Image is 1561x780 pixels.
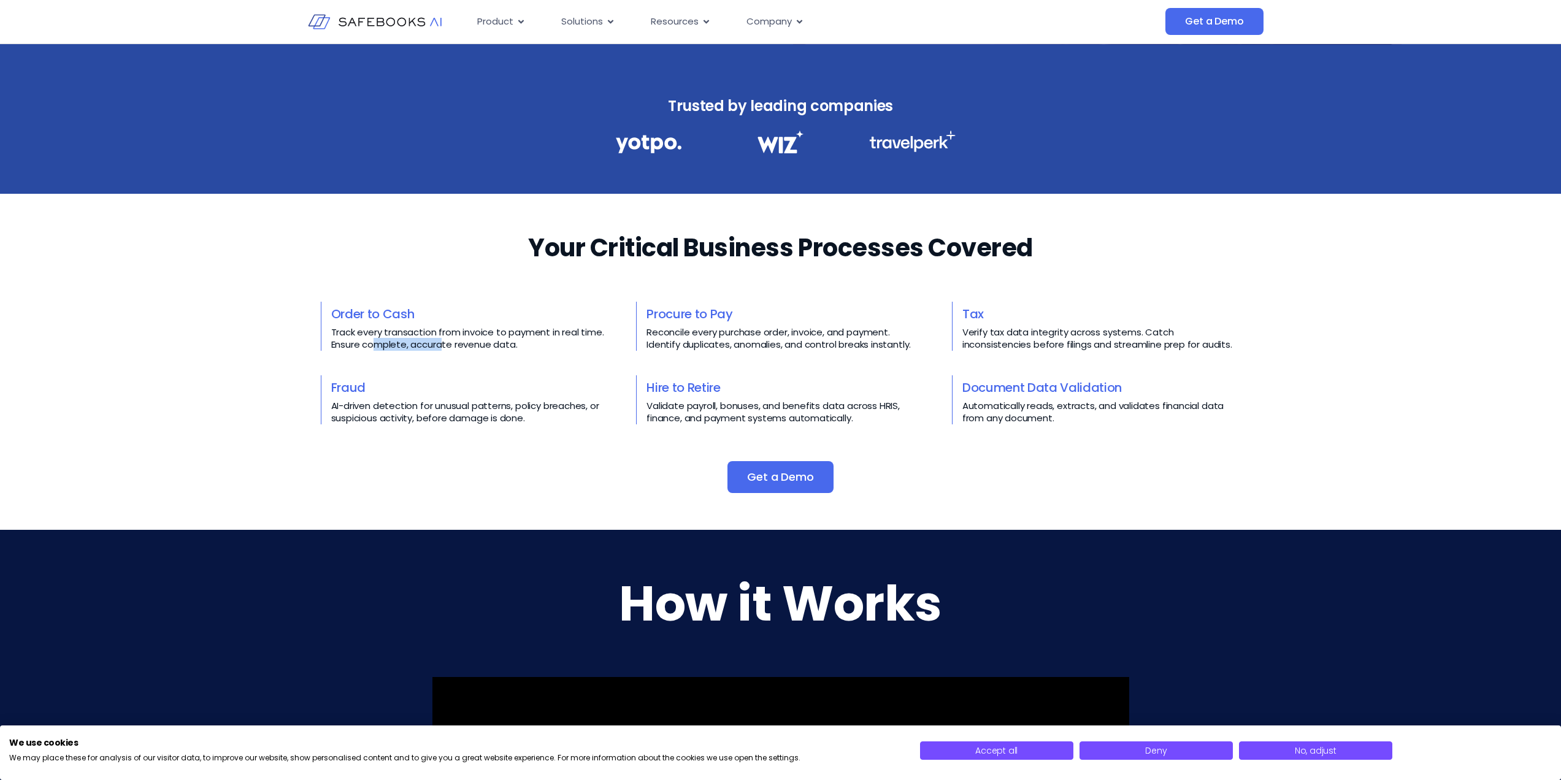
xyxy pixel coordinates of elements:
a: Fraud [331,379,366,396]
a: Get a Demo [727,461,833,493]
nav: Menu [467,10,1043,34]
p: Automatically reads, extracts, and validates financial data from any document. [962,400,1241,424]
span: Resources [651,15,699,29]
h2: We use cookies [9,737,902,748]
a: Hire to Retire [646,379,721,396]
span: Get a Demo [747,471,813,483]
img: Financial Data Governance 2 [751,131,809,153]
img: Financial Data Governance 1 [616,131,681,157]
button: Deny all cookies [1080,741,1233,760]
img: Financial Data Governance 3 [869,131,956,152]
h2: Your Critical Business Processes Covered​​ [528,231,1033,265]
p: Validate payroll, bonuses, and benefits data across HRIS, finance, and payment systems automatica... [646,400,925,424]
h2: How it Works [432,586,1129,621]
p: Verify tax data integrity across systems. Catch inconsistencies before filings and streamline pre... [962,326,1241,351]
span: Company [746,15,792,29]
a: Get a Demo [1165,8,1263,35]
span: Product [477,15,513,29]
a: Procure to Pay [646,305,733,323]
a: Tax [962,305,984,323]
button: Adjust cookie preferences [1239,741,1392,760]
button: Accept all cookies [920,741,1073,760]
p: Track every transaction from invoice to payment in real time. Ensure complete, accurate revenue d... [331,326,610,351]
p: Reconcile every purchase order, invoice, and payment. Identify duplicates, anomalies, and control... [646,326,925,351]
span: Accept all [975,744,1018,757]
span: Deny [1145,744,1167,757]
span: Get a Demo [1185,15,1243,28]
p: AI-driven detection for unusual patterns, policy breaches, or suspicious activity, before damage ... [331,400,610,424]
a: Order to Cash [331,305,415,323]
h3: Trusted by leading companies [589,94,973,118]
div: Menu Toggle [467,10,1043,34]
p: We may place these for analysis of our visitor data, to improve our website, show personalised co... [9,753,902,763]
span: Solutions [561,15,603,29]
span: No, adjust [1295,744,1337,757]
a: Document Data Validation [962,379,1122,396]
